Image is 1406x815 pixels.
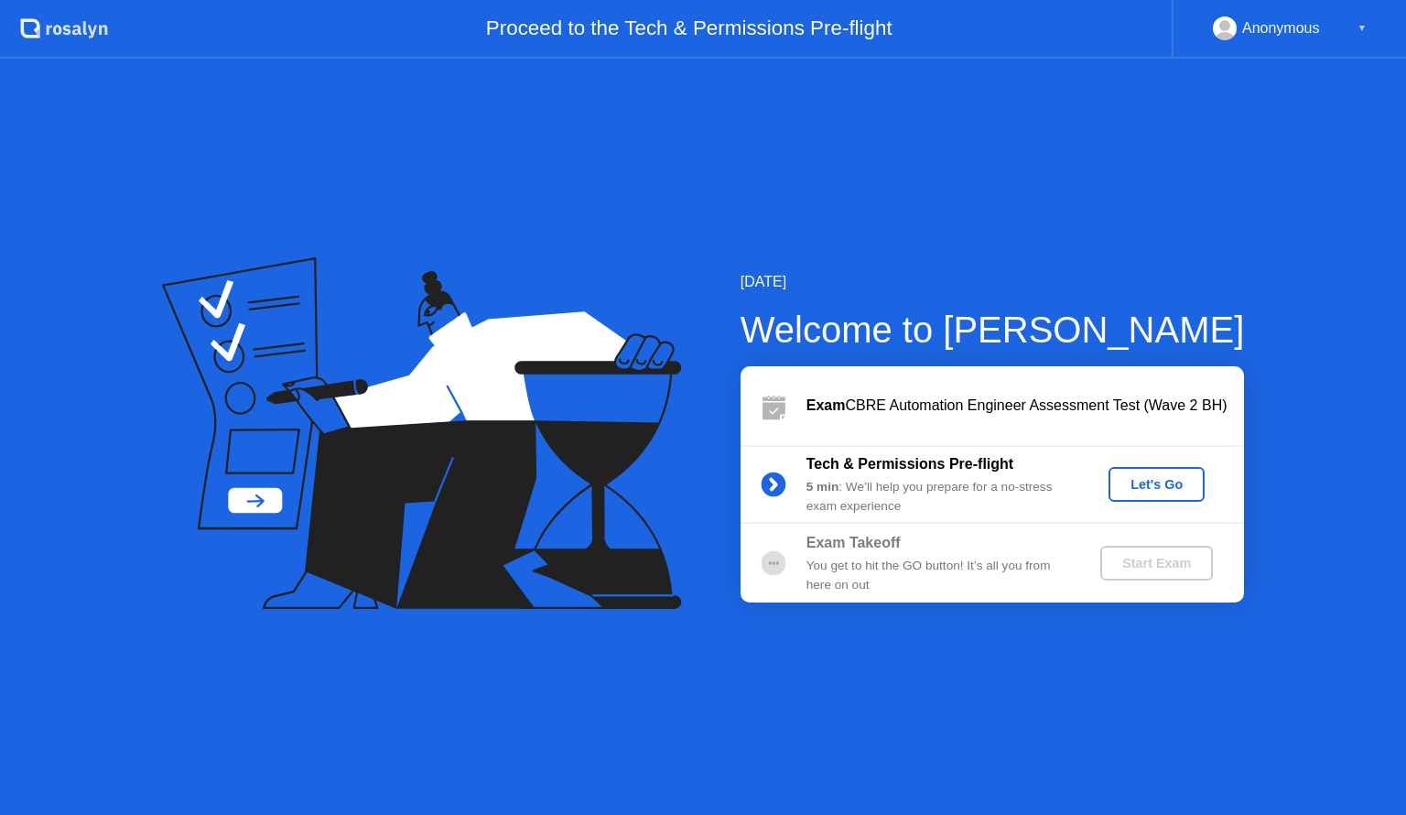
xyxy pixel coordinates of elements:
b: 5 min [806,480,839,494]
div: CBRE Automation Engineer Assessment Test (Wave 2 BH) [806,395,1244,417]
div: : We’ll help you prepare for a no-stress exam experience [806,478,1070,516]
div: Let's Go [1116,477,1197,492]
button: Start Exam [1100,546,1213,581]
div: ▼ [1357,16,1367,40]
div: You get to hit the GO button! It’s all you from here on out [806,557,1070,594]
button: Let's Go [1109,467,1205,502]
b: Exam Takeoff [806,535,901,550]
div: [DATE] [741,271,1245,293]
b: Exam [806,397,846,413]
div: Welcome to [PERSON_NAME] [741,302,1245,357]
div: Start Exam [1108,556,1206,570]
b: Tech & Permissions Pre-flight [806,456,1013,472]
div: Anonymous [1242,16,1320,40]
